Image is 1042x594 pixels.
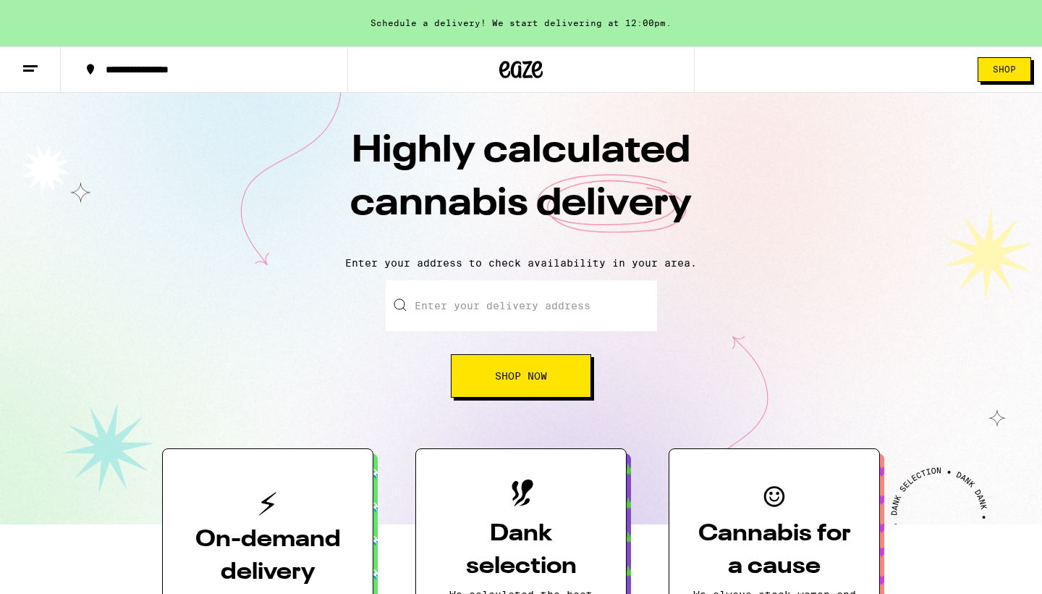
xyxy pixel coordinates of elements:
[495,371,547,381] span: Shop Now
[386,280,657,331] input: Enter your delivery address
[692,518,856,583] h3: Cannabis for a cause
[978,57,1031,82] button: Shop
[186,524,350,589] h3: On-demand delivery
[268,125,774,246] h1: Highly calculated cannabis delivery
[14,257,1028,269] p: Enter your address to check availability in your area.
[967,57,1042,82] a: Shop
[451,354,591,398] button: Shop Now
[439,518,603,583] h3: Dank selection
[993,65,1016,74] span: Shop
